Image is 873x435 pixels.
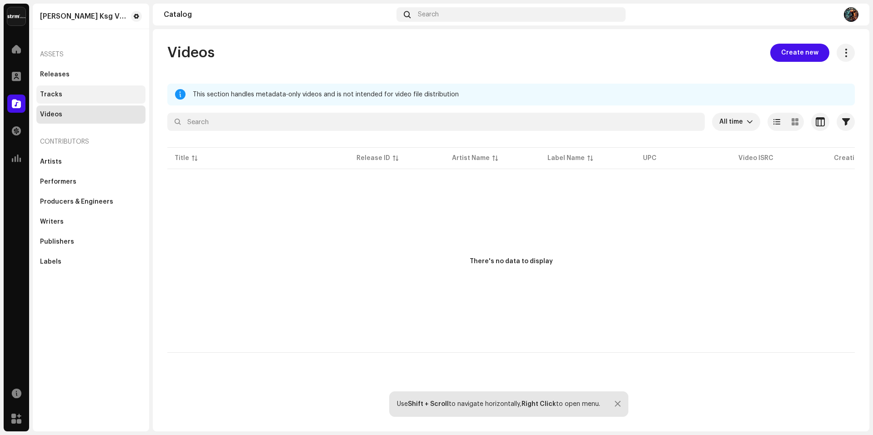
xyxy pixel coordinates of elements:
re-m-nav-item: Publishers [36,233,145,251]
re-a-nav-header: Assets [36,44,145,65]
div: Videos [40,111,62,118]
div: Publishers [40,238,74,245]
div: Performers [40,178,76,185]
div: Use to navigate horizontally, to open menu. [397,400,600,408]
div: Jermaine Ksg ViaFaith Barnett [40,13,127,20]
strong: Shift + Scroll [408,401,449,407]
span: Create new [781,44,818,62]
div: Writers [40,218,64,225]
img: 408b884b-546b-4518-8448-1008f9c76b02 [7,7,25,25]
re-m-nav-item: Labels [36,253,145,271]
re-m-nav-item: Releases [36,65,145,84]
span: Search [418,11,439,18]
span: Videos [167,44,215,62]
re-m-nav-item: Artists [36,153,145,171]
re-m-nav-item: Performers [36,173,145,191]
div: Releases [40,71,70,78]
div: Catalog [164,11,393,18]
img: 08dc07bf-626f-43f9-9adf-979bd6922942 [844,7,858,22]
div: Tracks [40,91,62,98]
re-a-nav-header: Contributors [36,131,145,153]
div: There's no data to display [470,257,553,266]
div: Producers & Engineers [40,198,113,205]
div: This section handles metadata-only videos and is not intended for video file distribution [193,89,848,100]
re-m-nav-item: Videos [36,105,145,124]
span: All time [719,113,747,131]
input: Search [167,113,705,131]
button: Create new [770,44,829,62]
div: Labels [40,258,61,265]
strong: Right Click [522,401,556,407]
re-m-nav-item: Producers & Engineers [36,193,145,211]
re-m-nav-item: Tracks [36,85,145,104]
div: dropdown trigger [747,113,753,131]
div: Artists [40,158,62,165]
re-m-nav-item: Writers [36,213,145,231]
